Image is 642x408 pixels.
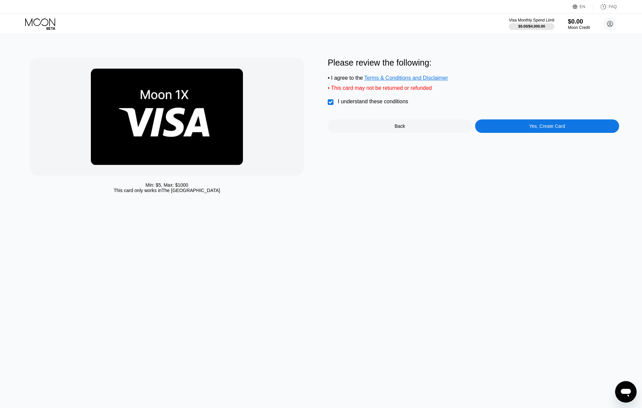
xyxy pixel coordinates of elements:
div: Back [395,123,405,129]
div: Yes, Create Card [475,119,619,133]
div: • I agree to the [328,75,619,81]
div: $0.00 / $4,000.00 [518,24,545,28]
div: EN [573,3,593,10]
div: Please review the following: [328,58,619,68]
div: This card only works in The [GEOGRAPHIC_DATA] [114,188,220,193]
div: $0.00 [568,18,590,25]
div: $0.00Moon Credit [568,18,590,30]
div: • This card may not be returned or refunded [328,85,619,91]
span: Terms & Conditions and Disclaimer [364,75,448,81]
div:  [328,99,334,106]
div: FAQ [609,4,617,9]
div: FAQ [593,3,617,10]
div: Yes, Create Card [529,123,565,129]
div: Visa Monthly Spend Limit [509,18,554,23]
div: Back [328,119,472,133]
div: Min: $ 5 , Max: $ 1000 [146,182,188,188]
div: Visa Monthly Spend Limit$0.00/$4,000.00 [509,18,554,30]
div: Moon Credit [568,25,590,30]
div: I understand these conditions [338,99,408,105]
iframe: Button to launch messaging window [615,381,637,403]
div: EN [580,4,585,9]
